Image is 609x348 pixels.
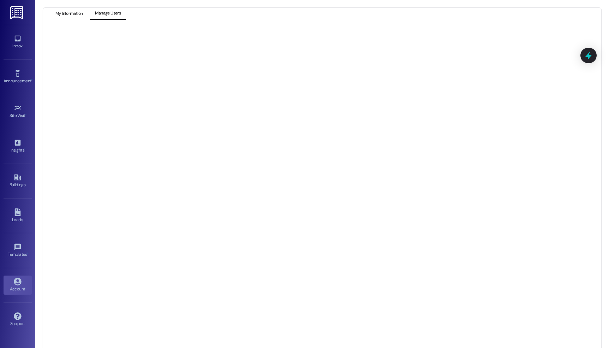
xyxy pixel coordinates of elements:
a: Leads [4,206,32,225]
a: Site Visit • [4,102,32,121]
a: Account [4,276,32,295]
a: Insights • [4,137,32,156]
a: Templates • [4,241,32,260]
span: • [25,112,26,117]
img: ResiDesk Logo [10,6,25,19]
a: Support [4,310,32,329]
button: Manage Users [90,8,126,20]
button: My Information [50,8,88,20]
a: Buildings [4,171,32,190]
span: • [27,251,28,256]
span: • [24,147,25,152]
span: • [31,77,32,82]
iframe: retool [58,35,599,341]
a: Inbox [4,33,32,52]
